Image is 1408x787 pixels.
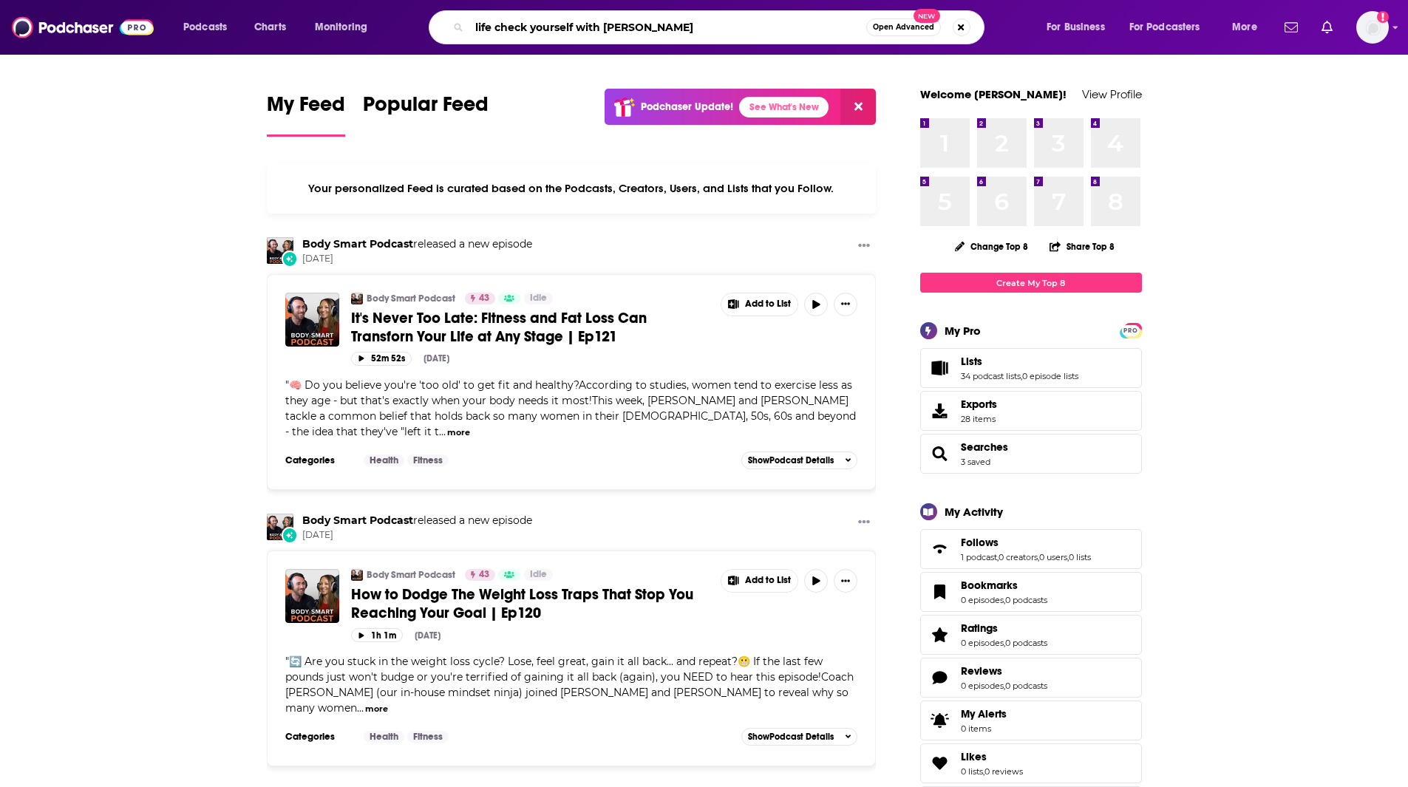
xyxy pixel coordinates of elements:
[447,426,470,439] button: more
[1005,595,1047,605] a: 0 podcasts
[1005,638,1047,648] a: 0 podcasts
[1004,638,1005,648] span: ,
[285,569,339,623] img: How to Dodge The Weight Loss Traps That Stop You Reaching Your Goal | Ep120
[983,766,984,777] span: ,
[925,358,955,378] a: Lists
[925,667,955,688] a: Reviews
[1004,595,1005,605] span: ,
[267,237,293,264] a: Body Smart Podcast
[367,293,455,304] a: Body Smart Podcast
[739,97,829,117] a: See What's New
[920,529,1142,569] span: Follows
[367,569,455,581] a: Body Smart Podcast
[961,707,1007,720] span: My Alerts
[961,750,1023,763] a: Likes
[1122,325,1140,336] span: PRO
[920,87,1067,101] a: Welcome [PERSON_NAME]!
[357,701,364,715] span: ...
[479,568,489,582] span: 43
[183,17,227,38] span: Podcasts
[364,731,404,743] a: Health
[1067,552,1069,562] span: ,
[745,575,791,586] span: Add to List
[1120,16,1222,39] button: open menu
[741,728,858,746] button: ShowPodcast Details
[1005,681,1047,691] a: 0 podcasts
[961,681,1004,691] a: 0 episodes
[920,701,1142,740] a: My Alerts
[997,552,999,562] span: ,
[641,100,733,113] p: Podchaser Update!
[925,753,955,774] a: Likes
[1377,11,1389,23] svg: Add a profile image
[1129,17,1200,38] span: For Podcasters
[415,630,441,641] div: [DATE]
[254,17,286,38] span: Charts
[407,454,449,466] a: Fitness
[285,454,352,466] h3: Categories
[1021,371,1022,381] span: ,
[285,655,854,715] span: "
[999,552,1038,562] a: 0 creators
[1356,11,1389,44] img: User Profile
[302,514,413,527] a: Body Smart Podcast
[961,414,997,424] span: 28 items
[12,13,154,41] img: Podchaser - Follow, Share and Rate Podcasts
[1047,17,1105,38] span: For Business
[741,452,858,469] button: ShowPodcast Details
[267,514,293,540] a: Body Smart Podcast
[267,92,345,137] a: My Feed
[407,731,449,743] a: Fitness
[920,615,1142,655] span: Ratings
[920,434,1142,474] span: Searches
[315,17,367,38] span: Monitoring
[745,299,791,310] span: Add to List
[302,237,413,251] a: Body Smart Podcast
[961,398,997,411] span: Exports
[961,750,987,763] span: Likes
[173,16,246,39] button: open menu
[925,401,955,421] span: Exports
[465,569,495,581] a: 43
[363,92,489,126] span: Popular Feed
[282,527,298,543] div: New Episode
[351,293,363,304] img: Body Smart Podcast
[351,585,693,622] span: How to Dodge The Weight Loss Traps That Stop You Reaching Your Goal | Ep120
[914,9,940,23] span: New
[1356,11,1389,44] span: Logged in as AtriaBooks
[285,655,854,715] span: 🔄 Are you stuck in the weight loss cycle? Lose, feel great, gain it all back... and repeat?😬 If t...
[1022,371,1078,381] a: 0 episode lists
[721,570,798,592] button: Show More Button
[920,273,1142,293] a: Create My Top 8
[285,731,352,743] h3: Categories
[1036,16,1123,39] button: open menu
[961,536,999,549] span: Follows
[961,355,982,368] span: Lists
[925,710,955,731] span: My Alerts
[834,569,857,593] button: Show More Button
[267,163,877,214] div: Your personalized Feed is curated based on the Podcasts, Creators, Users, and Lists that you Follow.
[961,664,1047,678] a: Reviews
[925,582,955,602] a: Bookmarks
[920,658,1142,698] span: Reviews
[961,552,997,562] a: 1 podcast
[920,743,1142,783] span: Likes
[1049,232,1115,261] button: Share Top 8
[748,455,834,466] span: Show Podcast Details
[1004,681,1005,691] span: ,
[302,237,532,251] h3: released a new episode
[351,569,363,581] img: Body Smart Podcast
[961,457,990,467] a: 3 saved
[365,703,388,715] button: more
[1038,552,1039,562] span: ,
[479,291,489,306] span: 43
[961,355,1078,368] a: Lists
[443,10,999,44] div: Search podcasts, credits, & more...
[302,253,532,265] span: [DATE]
[961,638,1004,648] a: 0 episodes
[351,352,412,366] button: 52m 52s
[961,536,1091,549] a: Follows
